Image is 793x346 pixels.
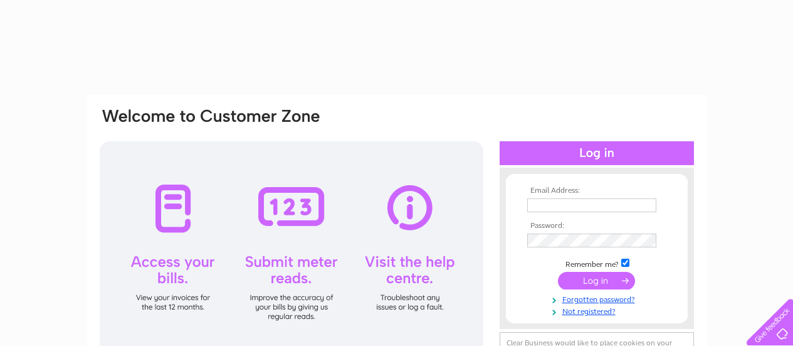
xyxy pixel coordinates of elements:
th: Email Address: [524,187,670,195]
th: Password: [524,222,670,230]
td: Remember me? [524,257,670,269]
a: Forgotten password? [527,293,670,305]
a: Not registered? [527,305,670,316]
input: Submit [558,272,635,289]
